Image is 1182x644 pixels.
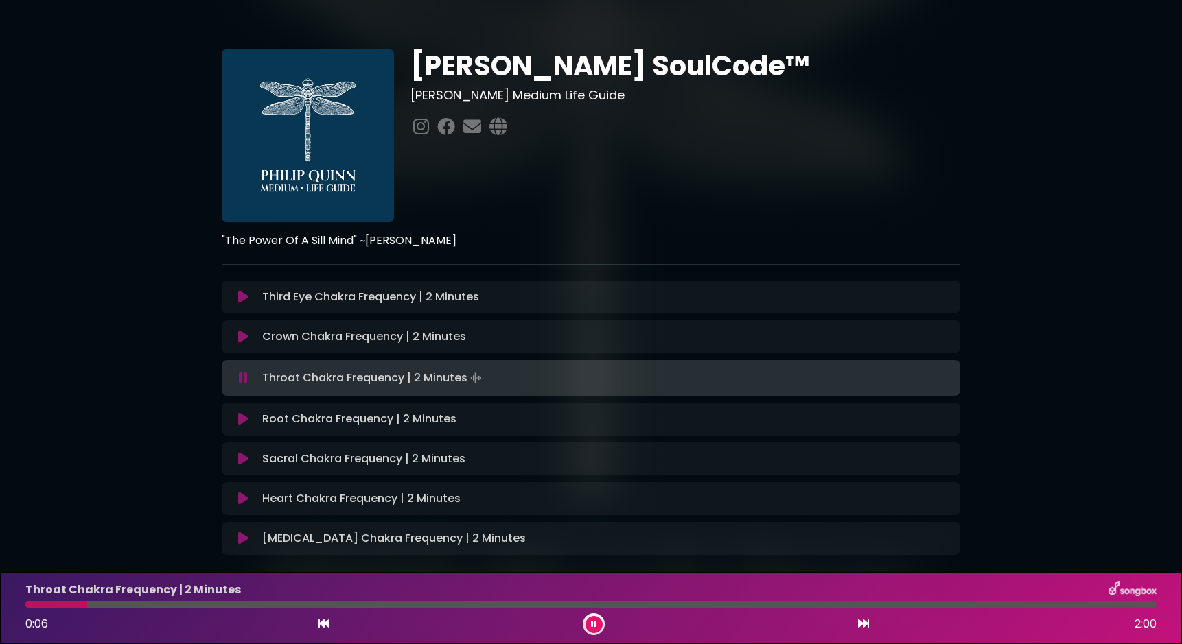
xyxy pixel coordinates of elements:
[467,368,487,387] img: waveform4.gif
[222,49,394,222] img: I7IJcRuSRYWixn1lNlhH
[1109,581,1157,599] img: songbox-logo-white.png
[262,368,487,387] p: Throat Chakra Frequency | 2 Minutes
[410,49,960,82] h1: [PERSON_NAME] SoulCode™
[222,232,456,248] strong: "The Power Of A Sill Mind" ~[PERSON_NAME]
[25,582,241,598] p: Throat Chakra Frequency | 2 Minutes
[262,490,461,507] p: Heart Chakra Frequency | 2 Minutes
[262,329,466,345] p: Crown Chakra Frequency | 2 Minutes
[262,411,456,427] p: Root Chakra Frequency | 2 Minutes
[410,88,960,103] h3: [PERSON_NAME] Medium Life Guide
[262,289,479,305] p: Third Eye Chakra Frequency | 2 Minutes
[262,530,526,547] p: [MEDICAL_DATA] Chakra Frequency | 2 Minutes
[262,451,465,467] p: Sacral Chakra Frequency | 2 Minutes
